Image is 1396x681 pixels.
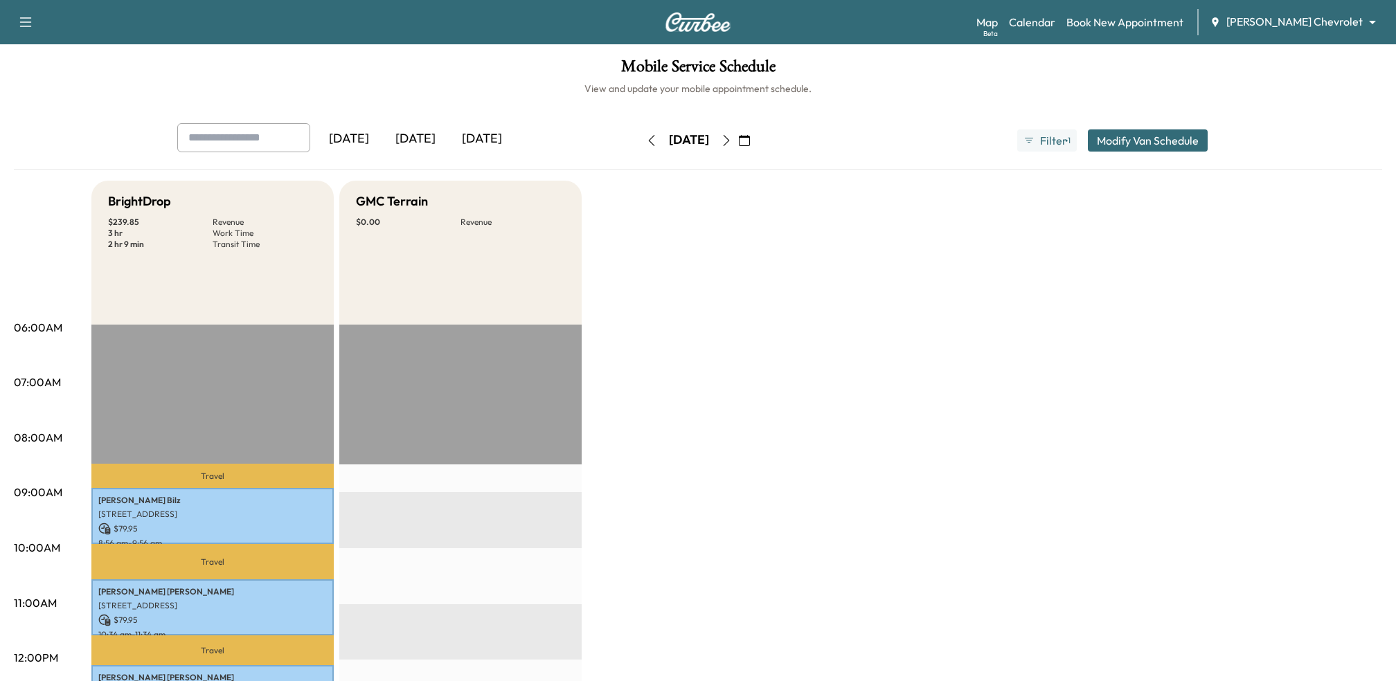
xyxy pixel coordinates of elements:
[108,217,213,228] p: $ 239.85
[108,192,171,211] h5: BrightDrop
[108,228,213,239] p: 3 hr
[356,192,428,211] h5: GMC Terrain
[316,123,382,155] div: [DATE]
[1066,14,1183,30] a: Book New Appointment
[98,629,327,640] p: 10:34 am - 11:34 am
[91,464,334,488] p: Travel
[14,649,58,666] p: 12:00PM
[213,239,317,250] p: Transit Time
[14,319,62,336] p: 06:00AM
[14,539,60,556] p: 10:00AM
[14,484,62,500] p: 09:00AM
[669,131,709,149] div: [DATE]
[1065,137,1068,144] span: ●
[14,82,1382,96] h6: View and update your mobile appointment schedule.
[108,239,213,250] p: 2 hr 9 min
[213,228,317,239] p: Work Time
[98,586,327,597] p: [PERSON_NAME] [PERSON_NAME]
[213,217,317,228] p: Revenue
[356,217,460,228] p: $ 0.00
[1040,132,1065,149] span: Filter
[983,28,998,39] div: Beta
[91,635,334,665] p: Travel
[460,217,565,228] p: Revenue
[1088,129,1208,152] button: Modify Van Schedule
[98,509,327,520] p: [STREET_ADDRESS]
[1068,135,1071,146] span: 1
[98,614,327,626] p: $ 79.95
[14,429,62,446] p: 08:00AM
[382,123,449,155] div: [DATE]
[98,495,327,506] p: [PERSON_NAME] Bilz
[1009,14,1055,30] a: Calendar
[14,374,61,390] p: 07:00AM
[98,523,327,535] p: $ 79.95
[14,594,57,611] p: 11:00AM
[1017,129,1077,152] button: Filter●1
[449,123,515,155] div: [DATE]
[98,538,327,549] p: 8:56 am - 9:56 am
[14,58,1382,82] h1: Mobile Service Schedule
[98,600,327,611] p: [STREET_ADDRESS]
[1226,14,1363,30] span: [PERSON_NAME] Chevrolet
[976,14,998,30] a: MapBeta
[665,12,731,32] img: Curbee Logo
[91,544,334,579] p: Travel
